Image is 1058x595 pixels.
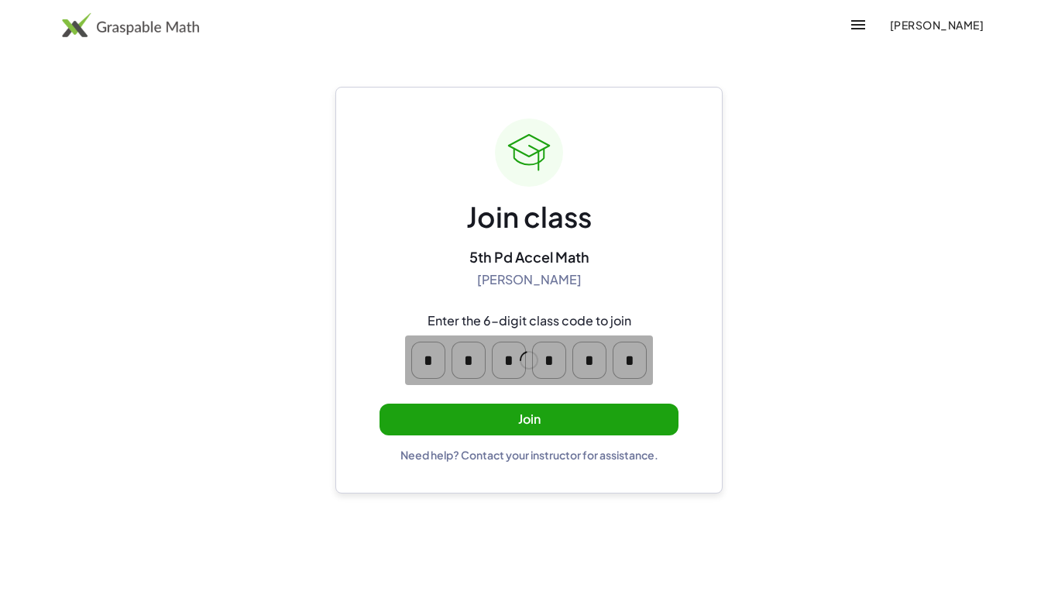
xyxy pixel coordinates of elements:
span: [PERSON_NAME] [889,18,984,32]
button: Join [380,404,678,435]
div: Need help? Contact your instructor for assistance. [400,448,658,462]
div: Join class [466,199,592,236]
div: 5th Pd Accel Math [469,248,589,266]
button: [PERSON_NAME] [877,11,996,39]
div: Enter the 6-digit class code to join [428,313,631,329]
div: [PERSON_NAME] [477,272,582,288]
